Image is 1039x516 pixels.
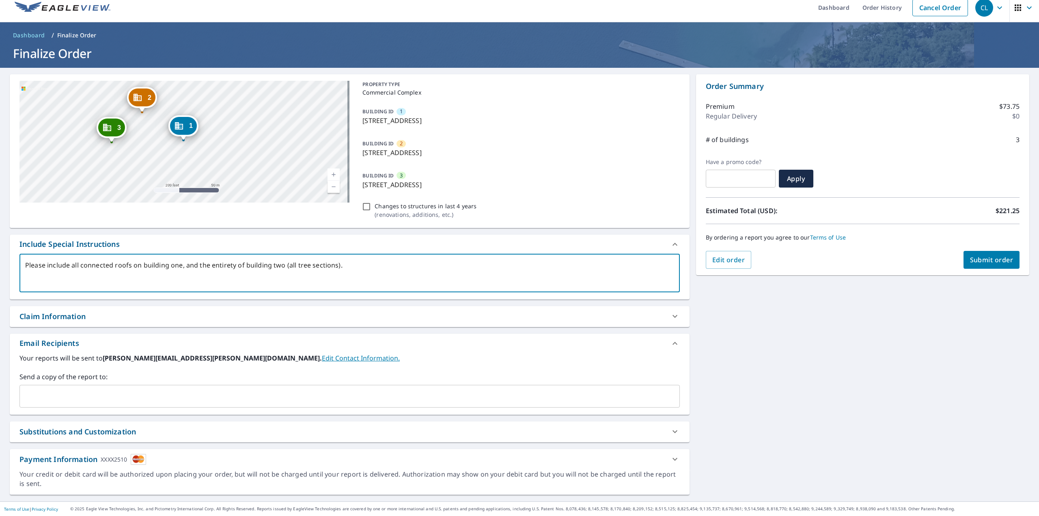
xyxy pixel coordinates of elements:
[996,206,1020,216] p: $221.25
[400,108,403,115] span: 1
[706,81,1020,92] p: Order Summary
[101,454,127,465] div: XXXX2510
[19,372,680,382] label: Send a copy of the report to:
[706,234,1020,241] p: By ordering a report you agree to our
[706,206,863,216] p: Estimated Total (USD):
[706,251,752,269] button: Edit order
[362,116,676,125] p: [STREET_ADDRESS]
[362,148,676,158] p: [STREET_ADDRESS]
[70,506,1035,512] p: © 2025 Eagle View Technologies, Inc. and Pictometry International Corp. All Rights Reserved. Repo...
[117,125,121,131] span: 3
[131,454,146,465] img: cardImage
[400,140,403,147] span: 2
[10,334,690,353] div: Email Recipients
[779,170,813,188] button: Apply
[148,95,151,101] span: 2
[10,306,690,327] div: Claim Information
[10,449,690,470] div: Payment InformationXXXX2510cardImage
[400,172,403,179] span: 3
[19,454,146,465] div: Payment Information
[362,81,676,88] p: PROPERTY TYPE
[706,158,776,166] label: Have a promo code?
[19,470,680,488] div: Your credit or debit card will be authorized upon placing your order, but will not be charged unt...
[103,354,322,363] b: [PERSON_NAME][EMAIL_ADDRESS][PERSON_NAME][DOMAIN_NAME].
[375,210,476,219] p: ( renovations, additions, etc. )
[189,123,193,129] span: 1
[10,29,48,42] a: Dashboard
[52,30,54,40] li: /
[19,239,120,250] div: Include Special Instructions
[4,507,58,512] p: |
[362,140,394,147] p: BUILDING ID
[10,29,1029,42] nav: breadcrumb
[362,108,394,115] p: BUILDING ID
[328,168,340,181] a: Current Level 18, Zoom In
[970,255,1013,264] span: Submit order
[19,338,79,349] div: Email Recipients
[322,354,400,363] a: EditContactInfo
[999,101,1020,111] p: $73.75
[13,31,45,39] span: Dashboard
[57,31,97,39] p: Finalize Order
[19,426,136,437] div: Substitutions and Customization
[362,88,676,97] p: Commercial Complex
[1016,135,1020,145] p: 3
[10,235,690,254] div: Include Special Instructions
[810,233,846,241] a: Terms of Use
[4,506,29,512] a: Terms of Use
[19,311,86,322] div: Claim Information
[168,115,198,140] div: Dropped pin, building 1, Commercial property, 1221 N Cedar St Palestine, TX 75803
[328,181,340,193] a: Current Level 18, Zoom Out
[10,45,1029,62] h1: Finalize Order
[32,506,58,512] a: Privacy Policy
[706,101,735,111] p: Premium
[375,202,476,210] p: Changes to structures in last 4 years
[706,111,757,121] p: Regular Delivery
[712,255,745,264] span: Edit order
[706,135,749,145] p: # of buildings
[362,172,394,179] p: BUILDING ID
[964,251,1020,269] button: Submit order
[97,117,127,142] div: Dropped pin, building 3, Commercial property, 205 E Palestine Ave Palestine, TX 75801
[19,353,680,363] label: Your reports will be sent to
[25,261,674,285] textarea: Please include all connected roofs on building one, and the entirety of building two (all tree se...
[1012,111,1020,121] p: $0
[15,2,110,14] img: EV Logo
[127,87,157,112] div: Dropped pin, building 2, Commercial property, 205 E Palestine Ave Palestine, TX 75801
[362,180,676,190] p: [STREET_ADDRESS]
[10,421,690,442] div: Substitutions and Customization
[785,174,807,183] span: Apply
